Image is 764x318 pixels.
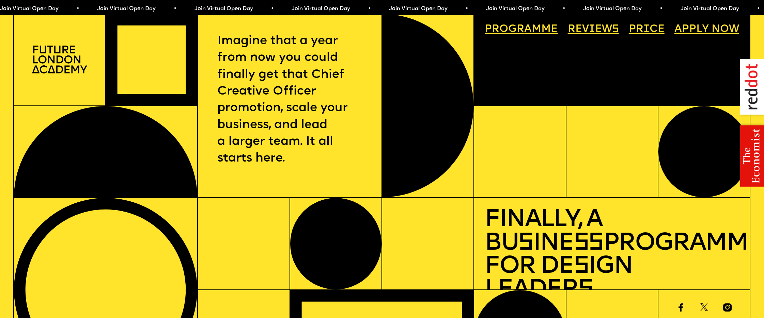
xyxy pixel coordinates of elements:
span: • [72,6,75,12]
span: s [578,278,593,302]
span: • [169,6,172,12]
a: Programme [480,19,563,40]
span: s [518,231,533,256]
h1: Finally, a Bu ine Programme for De ign Leader [485,208,739,301]
span: • [655,6,658,12]
span: • [752,6,755,12]
p: Imagine that a year from now you could finally get that Chief Creative Officer promotion, scale y... [217,33,362,167]
span: A [674,24,682,35]
span: a [524,24,532,35]
span: ss [574,231,603,256]
a: Price [623,19,670,40]
span: s [574,254,588,279]
span: • [558,6,561,12]
span: • [266,6,269,12]
a: Reviews [562,19,624,40]
span: • [363,6,367,12]
span: • [461,6,464,12]
a: Apply now [669,19,744,40]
